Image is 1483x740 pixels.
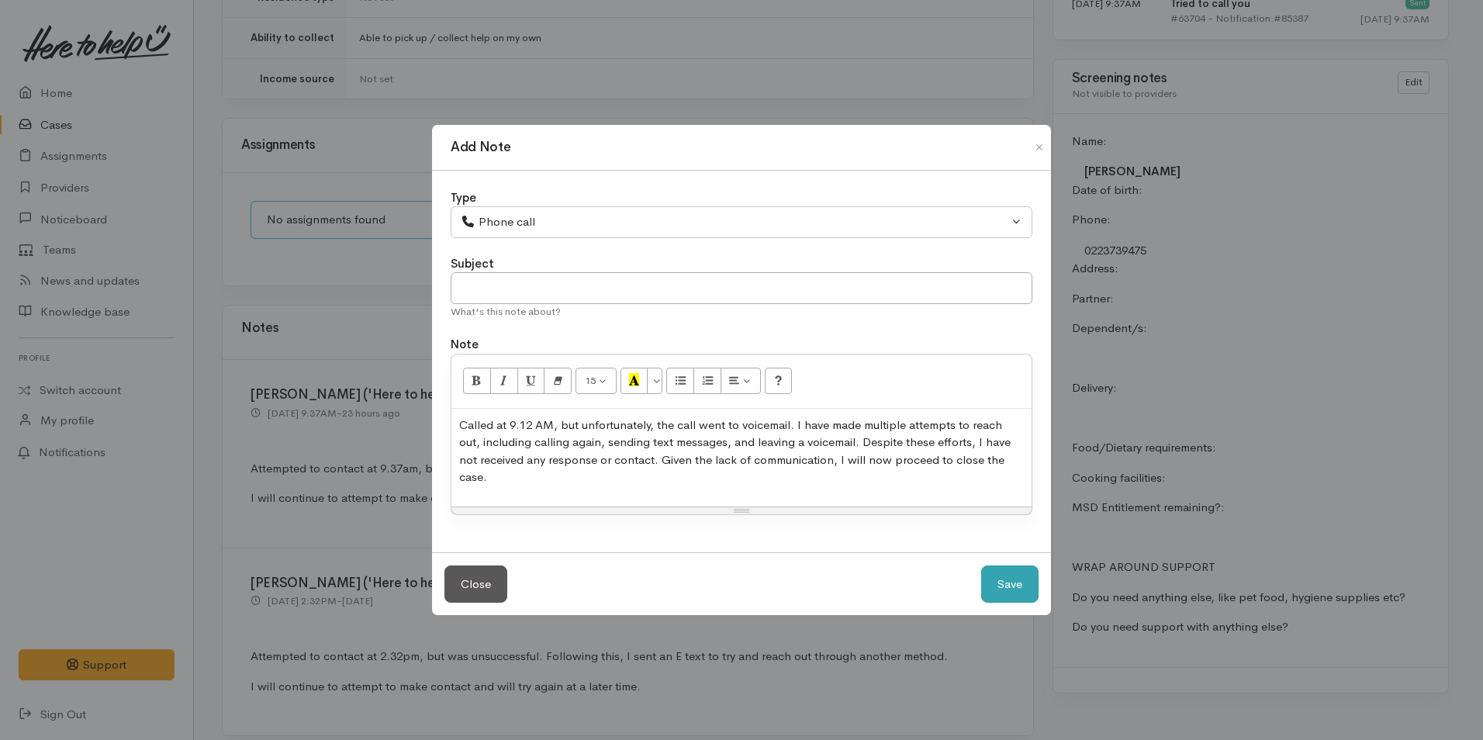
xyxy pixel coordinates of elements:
[765,368,793,394] button: Help
[621,368,648,394] button: Recent Color
[451,189,476,207] label: Type
[544,368,572,394] button: Remove Font Style (CTRL+\)
[517,368,545,394] button: Underline (CTRL+U)
[666,368,694,394] button: Unordered list (CTRL+SHIFT+NUM7)
[585,374,596,387] span: 15
[463,368,491,394] button: Bold (CTRL+B)
[981,565,1039,603] button: Save
[490,368,518,394] button: Italic (CTRL+I)
[1027,138,1052,157] button: Close
[461,213,1008,231] div: Phone call
[451,255,494,273] label: Subject
[451,206,1032,238] button: Phone call
[576,368,617,394] button: Font Size
[451,336,479,354] label: Note
[647,368,662,394] button: More Color
[451,304,1032,320] div: What's this note about?
[721,368,761,394] button: Paragraph
[451,507,1032,514] div: Resize
[451,137,510,157] h1: Add Note
[693,368,721,394] button: Ordered list (CTRL+SHIFT+NUM8)
[459,417,1024,486] p: Called at 9.12 AM, but unfortunately, the call went to voicemail. I have made multiple attempts t...
[444,565,507,603] button: Close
